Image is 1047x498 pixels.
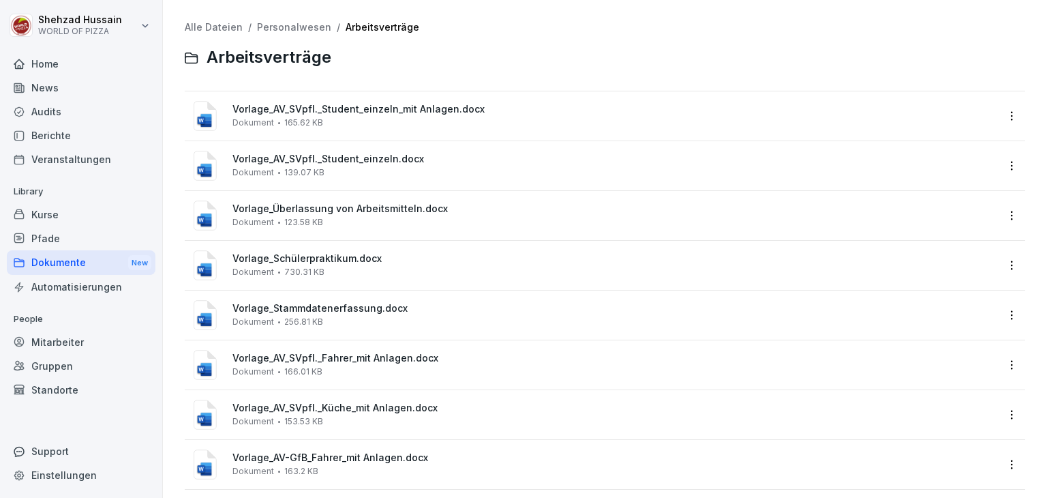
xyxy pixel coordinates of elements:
span: 165.62 KB [284,118,323,128]
span: Vorlage_AV_SVpfl._Student_einzeln_mit Anlagen.docx [232,104,997,115]
a: Pfade [7,226,155,250]
p: WORLD OF PIZZA [38,27,122,36]
span: Vorlage_AV-GfB_Fahrer_mit Anlagen.docx [232,452,997,464]
span: Dokument [232,168,274,177]
span: 139.07 KB [284,168,324,177]
span: Vorlage_Stammdatenerfassung.docx [232,303,997,314]
a: Personalwesen [257,21,331,33]
span: / [337,22,340,33]
a: News [7,76,155,100]
a: Gruppen [7,354,155,378]
div: Dokumente [7,250,155,276]
a: Veranstaltungen [7,147,155,171]
div: Support [7,439,155,463]
p: Shehzad Hussain [38,14,122,26]
a: Einstellungen [7,463,155,487]
span: Arbeitsverträge [207,48,331,68]
span: Dokument [232,118,274,128]
span: 153.53 KB [284,417,323,426]
span: 730.31 KB [284,267,324,277]
span: Vorlage_Schülerpraktikum.docx [232,253,997,265]
span: 256.81 KB [284,317,323,327]
a: Audits [7,100,155,123]
span: Dokument [232,367,274,377]
a: Home [7,52,155,76]
a: Arbeitsverträge [346,21,419,33]
span: Vorlage_AV_SVpfl._Küche_mit Anlagen.docx [232,402,997,414]
span: Vorlage_AV_SVpfl._Student_einzeln.docx [232,153,997,165]
p: Library [7,181,155,203]
span: Dokument [232,267,274,277]
a: DokumenteNew [7,250,155,276]
span: Dokument [232,417,274,426]
a: Mitarbeiter [7,330,155,354]
span: Dokument [232,467,274,476]
a: Alle Dateien [185,21,243,33]
a: Standorte [7,378,155,402]
p: People [7,308,155,330]
span: / [248,22,252,33]
span: Dokument [232,317,274,327]
a: Automatisierungen [7,275,155,299]
span: Vorlage_AV_SVpfl._Fahrer_mit Anlagen.docx [232,353,997,364]
span: 123.58 KB [284,218,323,227]
span: 163.2 KB [284,467,318,476]
a: Berichte [7,123,155,147]
span: Vorlage_Überlassung von Arbeitsmitteln.docx [232,203,997,215]
a: Kurse [7,203,155,226]
div: New [128,255,151,271]
span: 166.01 KB [284,367,322,377]
span: Dokument [232,218,274,227]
